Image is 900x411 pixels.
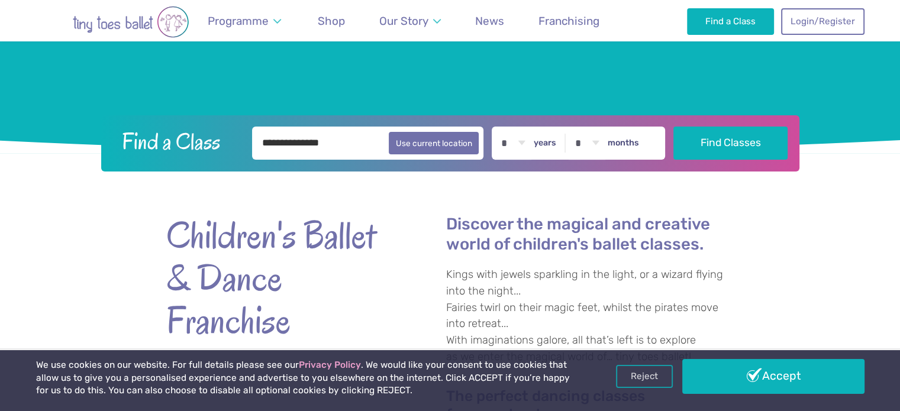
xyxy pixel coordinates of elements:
[318,14,345,28] span: Shop
[475,14,504,28] span: News
[379,14,428,28] span: Our Story
[312,7,351,35] a: Shop
[36,359,575,397] p: We use cookies on our website. For full details please see our . We would like your consent to us...
[446,267,734,365] p: Kings with jewels sparkling in the light, or a wizard flying into the night... Fairies twirl on t...
[608,138,639,148] label: months
[373,7,446,35] a: Our Story
[470,7,510,35] a: News
[534,138,556,148] label: years
[673,127,788,160] button: Find Classes
[389,132,479,154] button: Use current location
[616,365,673,387] a: Reject
[202,7,287,35] a: Programme
[538,14,599,28] span: Franchising
[112,127,244,156] h2: Find a Class
[36,6,225,38] img: tiny toes ballet
[299,360,361,370] a: Privacy Policy
[208,14,269,28] span: Programme
[687,8,774,34] a: Find a Class
[682,359,864,393] a: Accept
[533,7,605,35] a: Franchising
[446,214,734,255] h2: Discover the magical and creative world of children's ballet classes.
[166,214,379,342] strong: Children's Ballet & Dance Franchise
[781,8,864,34] a: Login/Register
